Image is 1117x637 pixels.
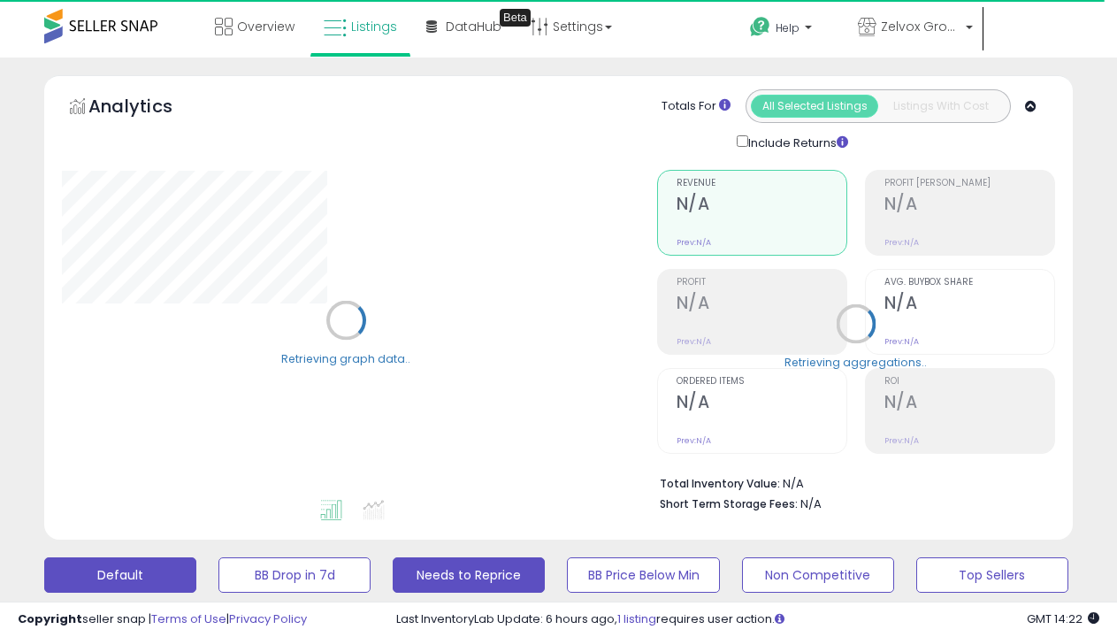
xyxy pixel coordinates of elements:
button: Listings With Cost [877,95,1005,118]
i: Get Help [749,16,771,38]
div: Retrieving graph data.. [281,350,410,366]
div: Totals For [662,98,731,115]
h5: Analytics [88,94,207,123]
button: Non Competitive [742,557,894,593]
span: Help [776,20,799,35]
span: DataHub [446,18,501,35]
span: Zelvox Group LLC [881,18,960,35]
a: Privacy Policy [229,610,307,627]
button: Top Sellers [916,557,1068,593]
div: Include Returns [723,132,869,152]
div: seller snap | | [18,611,307,628]
button: All Selected Listings [751,95,878,118]
a: 1 listing [617,610,656,627]
button: Needs to Reprice [393,557,545,593]
button: BB Price Below Min [567,557,719,593]
span: Listings [351,18,397,35]
span: Overview [237,18,295,35]
a: Terms of Use [151,610,226,627]
div: Retrieving aggregations.. [784,354,927,370]
span: 2025-10-13 14:22 GMT [1027,610,1099,627]
strong: Copyright [18,610,82,627]
a: Help [736,3,842,58]
div: Last InventoryLab Update: 6 hours ago, requires user action. [396,611,1099,628]
button: Default [44,557,196,593]
button: BB Drop in 7d [218,557,371,593]
div: Tooltip anchor [500,9,531,27]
